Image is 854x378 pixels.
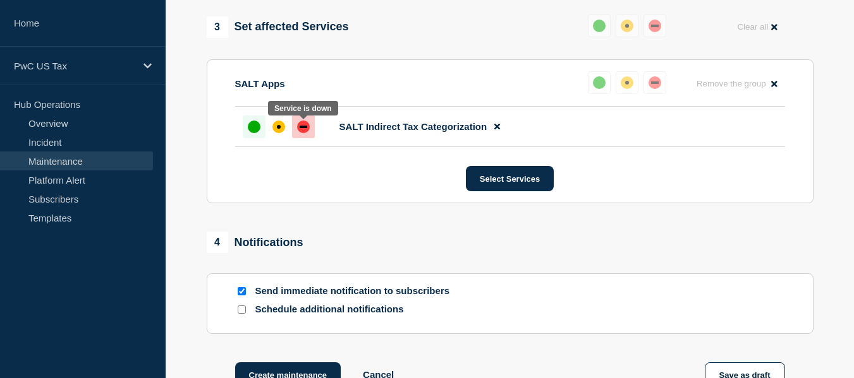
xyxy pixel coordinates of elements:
[616,15,638,37] button: affected
[644,15,666,37] button: down
[621,20,633,32] div: affected
[649,76,661,89] div: down
[621,76,633,89] div: affected
[588,71,611,94] button: up
[729,15,784,39] button: Clear all
[207,16,349,38] div: Set affected Services
[616,71,638,94] button: affected
[297,121,310,133] div: down
[207,232,228,253] span: 4
[593,20,606,32] div: up
[248,121,260,133] div: up
[207,16,228,38] span: 3
[235,78,285,89] p: SALT Apps
[255,304,458,316] p: Schedule additional notifications
[238,287,246,295] input: Send immediate notification to subscribers
[14,61,135,71] p: PwC US Tax
[274,104,332,113] div: Service is down
[255,285,458,297] p: Send immediate notification to subscribers
[593,76,606,89] div: up
[207,232,303,253] div: Notifications
[697,79,766,88] span: Remove the group
[649,20,661,32] div: down
[339,121,487,132] span: SALT Indirect Tax Categorization
[466,166,554,191] button: Select Services
[644,71,666,94] button: down
[272,121,285,133] div: affected
[238,305,246,314] input: Schedule additional notifications
[689,71,785,96] button: Remove the group
[588,15,611,37] button: up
